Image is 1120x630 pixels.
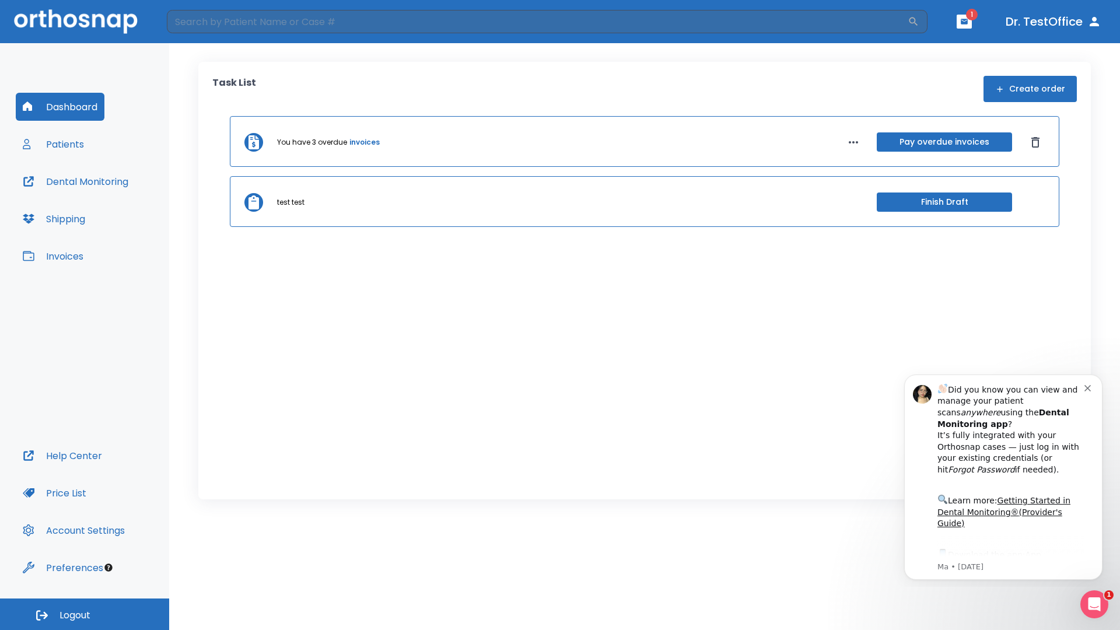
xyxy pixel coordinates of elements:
[1104,590,1114,600] span: 1
[16,167,135,195] button: Dental Monitoring
[60,609,90,622] span: Logout
[1026,133,1045,152] button: Dismiss
[16,205,92,233] button: Shipping
[51,198,198,208] p: Message from Ma, sent 7w ago
[966,9,978,20] span: 1
[16,242,90,270] button: Invoices
[1080,590,1108,618] iframe: Intercom live chat
[984,76,1077,102] button: Create order
[167,10,908,33] input: Search by Patient Name or Case #
[277,137,347,148] p: You have 3 overdue
[16,479,93,507] button: Price List
[1001,11,1106,32] button: Dr. TestOffice
[51,186,155,207] a: App Store
[877,132,1012,152] button: Pay overdue invoices
[887,364,1120,587] iframe: Intercom notifications message
[16,554,110,582] button: Preferences
[277,197,304,208] p: test test
[16,130,91,158] button: Patients
[16,516,132,544] button: Account Settings
[103,562,114,573] div: Tooltip anchor
[51,183,198,243] div: Download the app: | ​ Let us know if you need help getting started!
[14,9,138,33] img: Orthosnap
[198,18,207,27] button: Dismiss notification
[349,137,380,148] a: invoices
[16,442,109,470] button: Help Center
[16,93,104,121] button: Dashboard
[212,76,256,102] p: Task List
[877,192,1012,212] button: Finish Draft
